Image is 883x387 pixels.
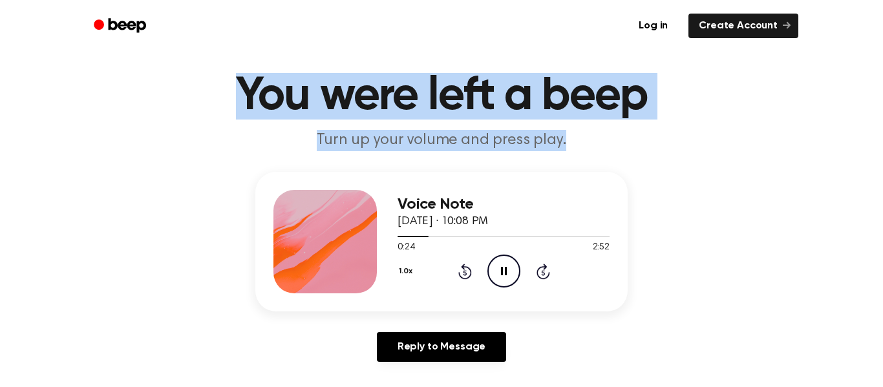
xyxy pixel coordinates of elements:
button: 1.0x [398,260,417,282]
p: Turn up your volume and press play. [193,130,690,151]
h3: Voice Note [398,196,610,213]
h1: You were left a beep [111,73,772,120]
a: Log in [626,11,681,41]
a: Beep [85,14,158,39]
span: 0:24 [398,241,414,255]
a: Create Account [688,14,798,38]
span: [DATE] · 10:08 PM [398,216,488,227]
span: 2:52 [593,241,610,255]
a: Reply to Message [377,332,506,362]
